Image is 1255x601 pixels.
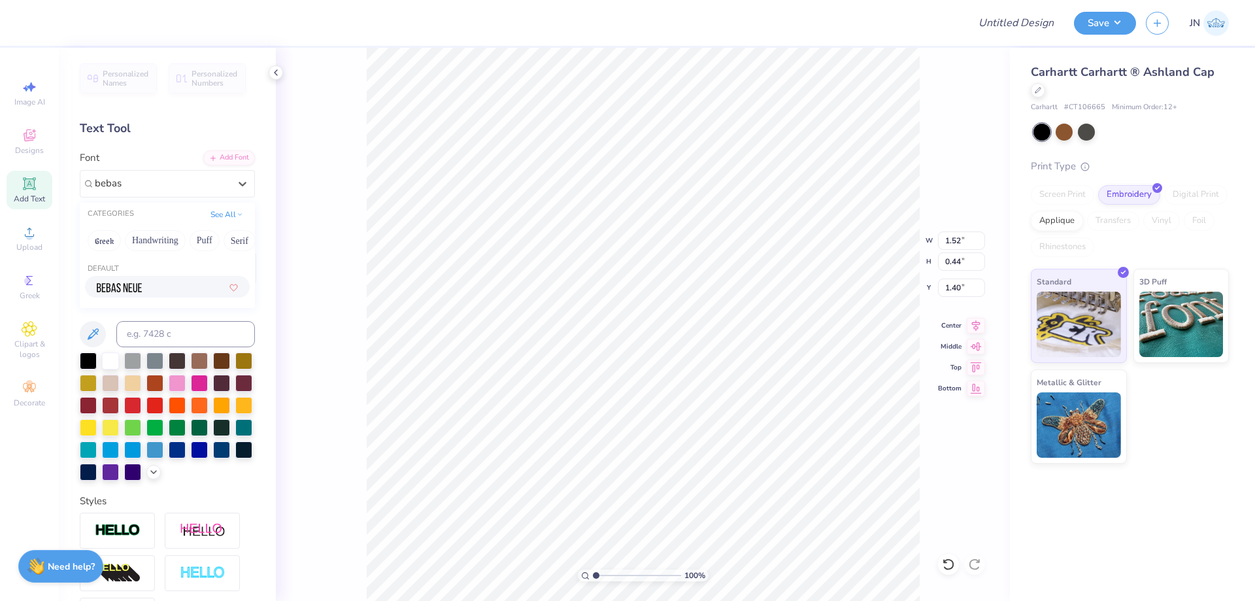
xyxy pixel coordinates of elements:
[1031,237,1094,257] div: Rhinestones
[1031,185,1094,205] div: Screen Print
[938,321,962,330] span: Center
[125,230,186,251] button: Handwriting
[684,570,705,581] span: 100 %
[1190,10,1229,36] a: JN
[14,398,45,408] span: Decorate
[1037,292,1121,357] img: Standard
[88,230,121,251] button: Greek
[1203,10,1229,36] img: Jacky Noya
[1164,185,1228,205] div: Digital Print
[1031,159,1229,174] div: Print Type
[95,563,141,584] img: 3d Illusion
[190,230,220,251] button: Puff
[103,69,149,88] span: Personalized Names
[1031,102,1058,113] span: Carhartt
[180,566,226,581] img: Negative Space
[48,560,95,573] strong: Need help?
[14,97,45,107] span: Image AI
[1139,292,1224,357] img: 3D Puff
[15,145,44,156] span: Designs
[938,342,962,351] span: Middle
[1037,392,1121,458] img: Metallic & Glitter
[80,264,255,275] div: Default
[203,150,255,165] div: Add Font
[1037,275,1071,288] span: Standard
[1143,211,1180,231] div: Vinyl
[1184,211,1214,231] div: Foil
[1139,275,1167,288] span: 3D Puff
[7,339,52,360] span: Clipart & logos
[192,69,238,88] span: Personalized Numbers
[938,363,962,372] span: Top
[88,209,134,220] div: CATEGORIES
[968,10,1064,36] input: Untitled Design
[1190,16,1200,31] span: JN
[80,150,99,165] label: Font
[1031,64,1214,80] span: Carhartt Carhartt ® Ashland Cap
[1098,185,1160,205] div: Embroidery
[80,494,255,509] div: Styles
[80,120,255,137] div: Text Tool
[1074,12,1136,35] button: Save
[20,290,40,301] span: Greek
[14,194,45,204] span: Add Text
[1064,102,1105,113] span: # CT106665
[1087,211,1139,231] div: Transfers
[1031,211,1083,231] div: Applique
[180,523,226,539] img: Shadow
[1112,102,1177,113] span: Minimum Order: 12 +
[207,208,247,221] button: See All
[95,523,141,538] img: Stroke
[16,242,42,252] span: Upload
[97,283,142,292] img: Bebas Neue
[224,230,256,251] button: Serif
[116,321,255,347] input: e.g. 7428 c
[1037,375,1101,389] span: Metallic & Glitter
[938,384,962,393] span: Bottom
